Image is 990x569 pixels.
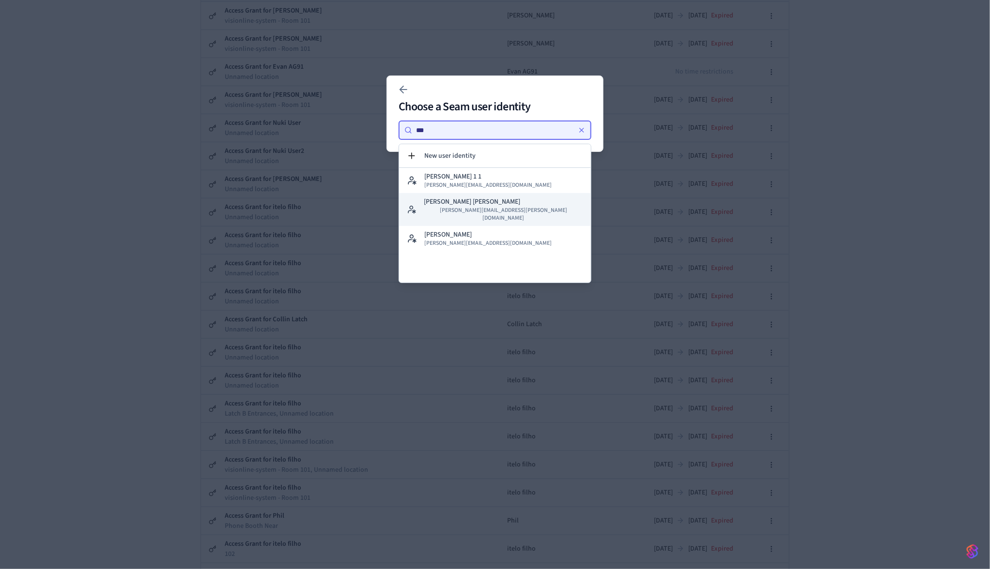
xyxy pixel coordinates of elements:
[424,230,472,240] p: [PERSON_NAME]
[399,226,591,251] button: [PERSON_NAME][PERSON_NAME][EMAIL_ADDRESS][DOMAIN_NAME]
[399,144,591,167] button: New user identity
[424,207,583,222] span: [PERSON_NAME][EMAIL_ADDRESS][PERSON_NAME][DOMAIN_NAME]
[424,151,476,161] span: New user identity
[424,181,552,189] span: [PERSON_NAME][EMAIL_ADDRESS][DOMAIN_NAME]
[424,172,481,181] p: [PERSON_NAME] 1 1
[399,101,591,113] h2: Choose a Seam user identity
[967,544,978,559] img: SeamLogoGradient.69752ec5.svg
[399,168,591,193] button: [PERSON_NAME] 1 1[PERSON_NAME][EMAIL_ADDRESS][DOMAIN_NAME]
[424,197,520,207] p: [PERSON_NAME] [PERSON_NAME]
[424,240,552,247] span: [PERSON_NAME][EMAIL_ADDRESS][DOMAIN_NAME]
[399,193,591,226] button: [PERSON_NAME] [PERSON_NAME][PERSON_NAME][EMAIL_ADDRESS][PERSON_NAME][DOMAIN_NAME]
